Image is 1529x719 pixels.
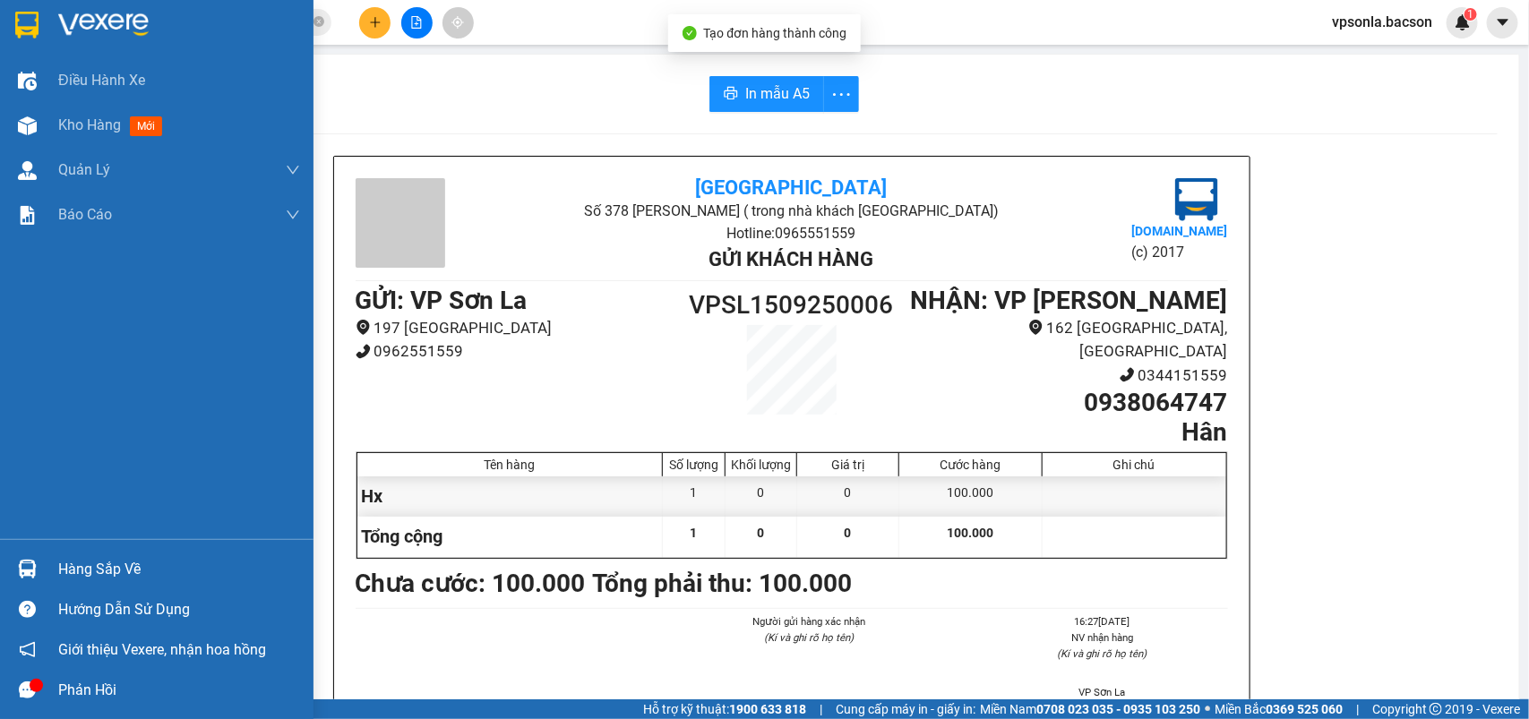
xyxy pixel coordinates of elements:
div: Ghi chú [1047,458,1222,472]
li: 197 [GEOGRAPHIC_DATA] [356,316,683,340]
span: file-add [410,16,423,29]
img: warehouse-icon [18,116,37,135]
div: 1 [663,476,726,517]
i: (Kí và ghi rõ họ tên) [1058,647,1147,660]
span: close-circle [314,16,324,27]
span: | [820,699,822,719]
b: Chưa cước : 100.000 [356,569,586,598]
img: solution-icon [18,206,37,225]
span: notification [19,641,36,658]
span: more [824,83,858,106]
span: In mẫu A5 [745,82,810,105]
span: check-circle [683,26,697,40]
span: 100.000 [947,526,993,540]
span: Miền Bắc [1215,699,1343,719]
span: Kho hàng [58,116,121,133]
h1: 0938064747 [900,388,1227,418]
span: Miền Nam [980,699,1200,719]
div: Giá trị [802,458,894,472]
h1: Hân [900,417,1227,448]
div: Tên hàng [362,458,658,472]
li: 0962551559 [356,339,683,364]
span: Điều hành xe [58,69,145,91]
span: environment [356,320,371,335]
div: 0 [797,476,899,517]
span: 0 [845,526,852,540]
span: Tổng cộng [362,526,443,547]
span: vpsonla.bacson [1318,11,1447,33]
img: logo.jpg [1175,178,1218,221]
b: Tổng phải thu: 100.000 [593,569,853,598]
img: warehouse-icon [18,72,37,90]
span: environment [1028,320,1044,335]
span: aim [451,16,464,29]
span: Cung cấp máy in - giấy in: [836,699,975,719]
div: Khối lượng [730,458,792,472]
span: phone [1120,367,1135,382]
button: printerIn mẫu A5 [709,76,824,112]
span: Quản Lý [58,158,110,181]
b: GỬI : VP Sơn La [356,286,528,315]
img: icon-new-feature [1455,14,1471,30]
div: 100.000 [899,476,1042,517]
button: aim [442,7,474,39]
sup: 1 [1465,8,1477,21]
strong: 0369 525 060 [1266,702,1343,716]
li: VP Sơn La [977,684,1227,700]
div: Cước hàng [904,458,1036,472]
li: (c) 2017 [1131,241,1227,263]
span: Hỗ trợ kỹ thuật: [643,699,806,719]
button: caret-down [1487,7,1518,39]
li: 16:27[DATE] [977,613,1227,629]
span: copyright [1430,703,1442,715]
b: NHẬN : VP [PERSON_NAME] [911,286,1228,315]
span: 0 [758,526,765,540]
strong: 0708 023 035 - 0935 103 250 [1036,702,1200,716]
span: mới [130,116,162,136]
img: logo-vxr [15,12,39,39]
span: phone [356,344,371,359]
span: | [1356,699,1359,719]
span: question-circle [19,601,36,618]
li: Người gửi hàng xác nhận [684,613,934,629]
span: Giới thiệu Vexere, nhận hoa hồng [58,638,266,661]
button: more [823,76,859,112]
span: 1 [691,526,698,540]
div: Phản hồi [58,677,300,704]
li: Hotline: 0965551559 [501,222,1082,244]
strong: 1900 633 818 [729,702,806,716]
b: [DOMAIN_NAME] [1131,224,1227,238]
img: warehouse-icon [18,560,37,578]
span: down [286,208,300,222]
span: Tạo đơn hàng thành công [704,26,847,40]
span: printer [724,86,738,103]
span: Báo cáo [58,203,112,226]
span: caret-down [1495,14,1511,30]
span: ⚪️ [1205,706,1210,713]
img: warehouse-icon [18,161,37,180]
div: Hàng sắp về [58,556,300,583]
button: plus [359,7,391,39]
div: 0 [726,476,797,517]
span: plus [369,16,382,29]
span: message [19,681,36,698]
div: Hướng dẫn sử dụng [58,596,300,623]
li: 0344151559 [900,364,1227,388]
b: Gửi khách hàng [709,248,873,270]
li: 162 [GEOGRAPHIC_DATA], [GEOGRAPHIC_DATA] [900,316,1227,364]
button: file-add [401,7,433,39]
div: Số lượng [667,458,720,472]
span: down [286,163,300,177]
i: (Kí và ghi rõ họ tên) [764,631,854,644]
span: 1 [1467,8,1473,21]
li: Số 378 [PERSON_NAME] ( trong nhà khách [GEOGRAPHIC_DATA]) [501,200,1082,222]
div: Hx [357,476,664,517]
span: close-circle [314,14,324,31]
b: [GEOGRAPHIC_DATA] [695,176,887,199]
li: NV nhận hàng [977,629,1227,646]
h1: VPSL1509250006 [683,286,901,325]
